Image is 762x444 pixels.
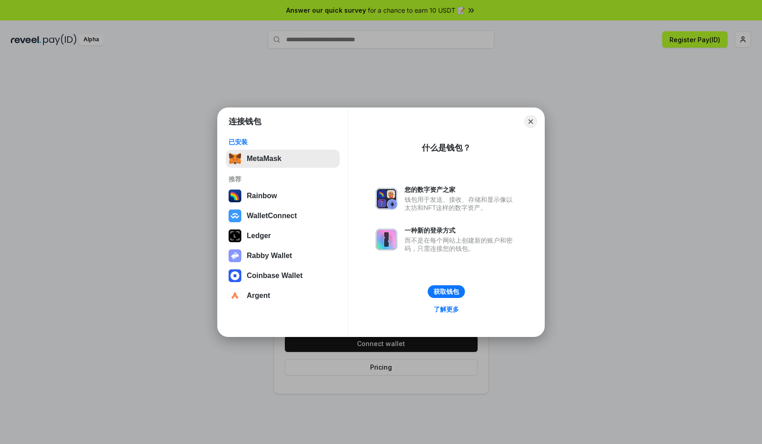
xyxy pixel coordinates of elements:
[229,229,241,242] img: svg+xml,%3Csvg%20xmlns%3D%22http%3A%2F%2Fwww.w3.org%2F2000%2Fsvg%22%20width%3D%2228%22%20height%3...
[376,188,397,210] img: svg+xml,%3Csvg%20xmlns%3D%22http%3A%2F%2Fwww.w3.org%2F2000%2Fsvg%22%20fill%3D%22none%22%20viewBox...
[226,187,340,205] button: Rainbow
[247,155,281,163] div: MetaMask
[229,249,241,262] img: svg+xml,%3Csvg%20xmlns%3D%22http%3A%2F%2Fwww.w3.org%2F2000%2Fsvg%22%20fill%3D%22none%22%20viewBox...
[229,116,261,127] h1: 连接钱包
[229,210,241,222] img: svg+xml,%3Csvg%20width%3D%2228%22%20height%3D%2228%22%20viewBox%3D%220%200%2028%2028%22%20fill%3D...
[247,192,277,200] div: Rainbow
[226,207,340,225] button: WalletConnect
[405,195,517,212] div: 钱包用于发送、接收、存储和显示像以太坊和NFT这样的数字资产。
[405,236,517,253] div: 而不是在每个网站上创建新的账户和密码，只需连接您的钱包。
[229,190,241,202] img: svg+xml,%3Csvg%20width%3D%22120%22%20height%3D%22120%22%20viewBox%3D%220%200%20120%20120%22%20fil...
[434,288,459,296] div: 获取钱包
[376,229,397,250] img: svg+xml,%3Csvg%20xmlns%3D%22http%3A%2F%2Fwww.w3.org%2F2000%2Fsvg%22%20fill%3D%22none%22%20viewBox...
[229,138,337,146] div: 已安装
[422,142,471,153] div: 什么是钱包？
[524,115,537,128] button: Close
[229,175,337,183] div: 推荐
[226,287,340,305] button: Argent
[405,185,517,194] div: 您的数字资产之家
[247,252,292,260] div: Rabby Wallet
[405,226,517,234] div: 一种新的登录方式
[226,227,340,245] button: Ledger
[226,267,340,285] button: Coinbase Wallet
[226,150,340,168] button: MetaMask
[247,292,270,300] div: Argent
[434,305,459,313] div: 了解更多
[247,272,303,280] div: Coinbase Wallet
[247,212,297,220] div: WalletConnect
[428,285,465,298] button: 获取钱包
[226,247,340,265] button: Rabby Wallet
[247,232,271,240] div: Ledger
[428,303,464,315] a: 了解更多
[229,289,241,302] img: svg+xml,%3Csvg%20width%3D%2228%22%20height%3D%2228%22%20viewBox%3D%220%200%2028%2028%22%20fill%3D...
[229,152,241,165] img: svg+xml,%3Csvg%20fill%3D%22none%22%20height%3D%2233%22%20viewBox%3D%220%200%2035%2033%22%20width%...
[229,269,241,282] img: svg+xml,%3Csvg%20width%3D%2228%22%20height%3D%2228%22%20viewBox%3D%220%200%2028%2028%22%20fill%3D...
